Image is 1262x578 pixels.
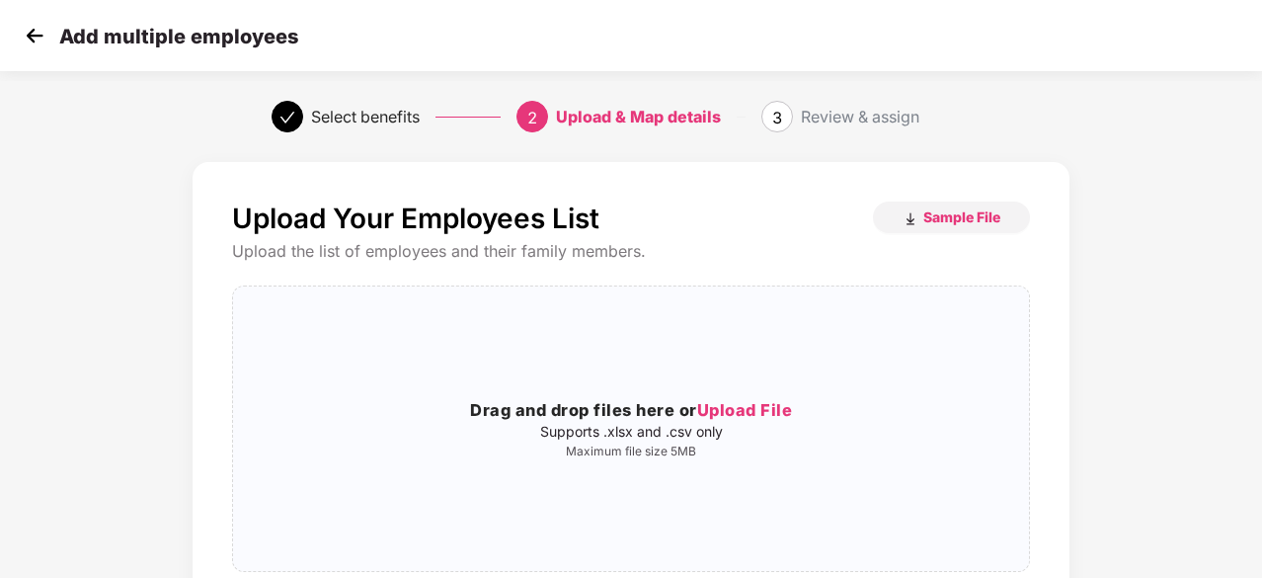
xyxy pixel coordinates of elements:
[59,25,298,48] p: Add multiple employees
[903,211,918,227] img: download_icon
[873,202,1030,233] button: Sample File
[556,101,721,132] div: Upload & Map details
[233,444,1029,459] p: Maximum file size 5MB
[772,108,782,127] span: 3
[20,21,49,50] img: svg+xml;base64,PHN2ZyB4bWxucz0iaHR0cDovL3d3dy53My5vcmcvMjAwMC9zdmciIHdpZHRoPSIzMCIgaGVpZ2h0PSIzMC...
[233,424,1029,440] p: Supports .xlsx and .csv only
[527,108,537,127] span: 2
[232,241,1030,262] div: Upload the list of employees and their family members.
[279,110,295,125] span: check
[233,287,1029,571] span: Drag and drop files here orUpload FileSupports .xlsx and .csv onlyMaximum file size 5MB
[801,101,919,132] div: Review & assign
[311,101,420,132] div: Select benefits
[232,202,599,235] p: Upload Your Employees List
[923,207,1000,226] span: Sample File
[697,400,793,420] span: Upload File
[233,398,1029,424] h3: Drag and drop files here or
